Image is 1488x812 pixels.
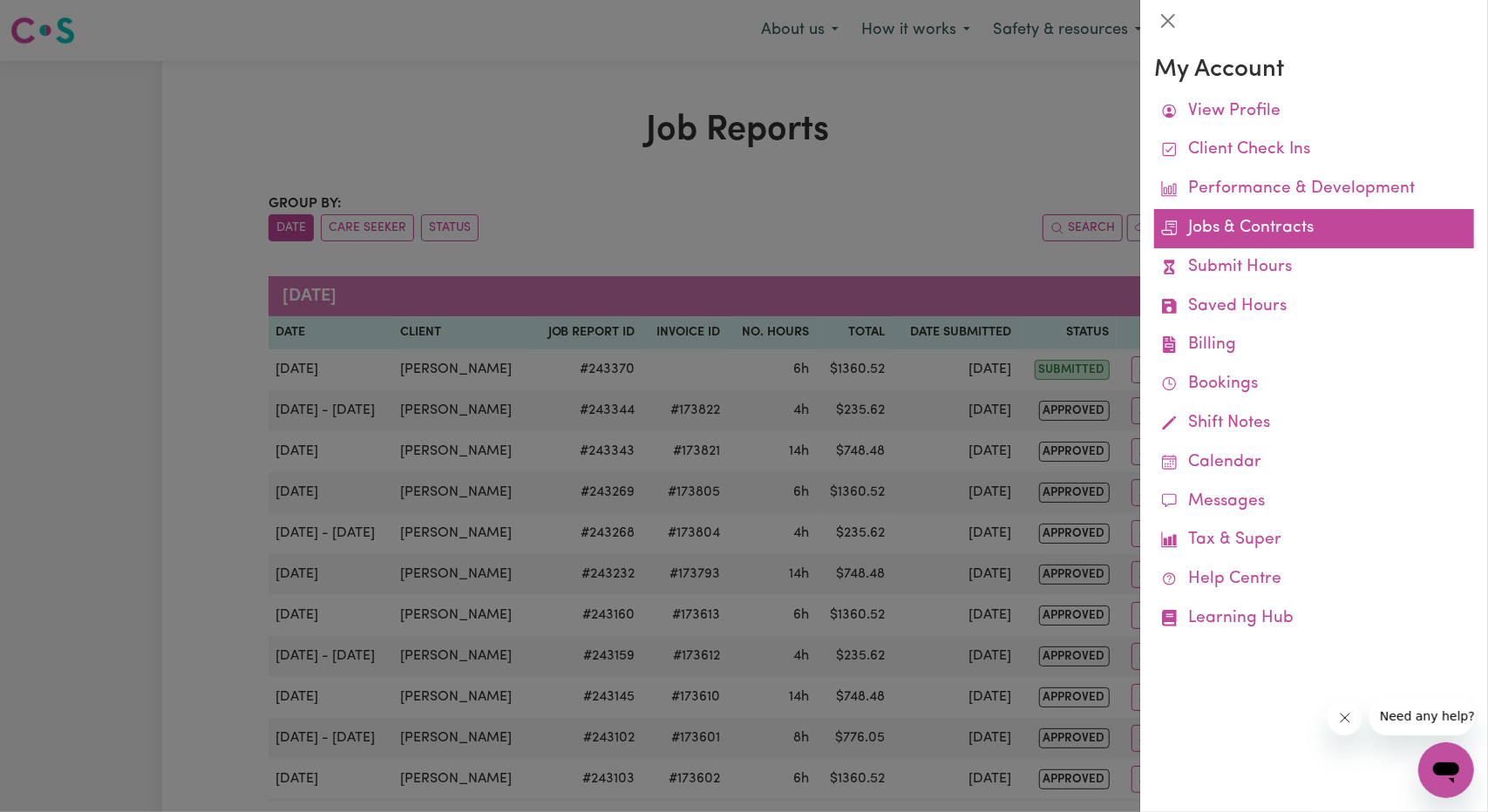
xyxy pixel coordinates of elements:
a: Performance & Development [1154,170,1474,209]
a: Help Centre [1154,560,1474,599]
button: Close [1154,7,1182,35]
span: Need any help? [10,12,105,26]
iframe: Message from company [1369,697,1474,735]
iframe: Button to launch messaging window [1418,742,1474,798]
a: Learning Hub [1154,599,1474,639]
a: Billing [1154,326,1474,365]
a: Saved Hours [1154,288,1474,327]
a: Jobs & Contracts [1154,209,1474,248]
a: Tax & Super [1154,521,1474,560]
h3: My Account [1154,56,1474,85]
a: Bookings [1154,365,1474,404]
iframe: Close message [1328,700,1362,735]
a: Calendar [1154,443,1474,483]
a: Client Check Ins [1154,131,1474,170]
a: View Profile [1154,92,1474,132]
a: Messages [1154,483,1474,522]
a: Submit Hours [1154,248,1474,288]
a: Shift Notes [1154,404,1474,443]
